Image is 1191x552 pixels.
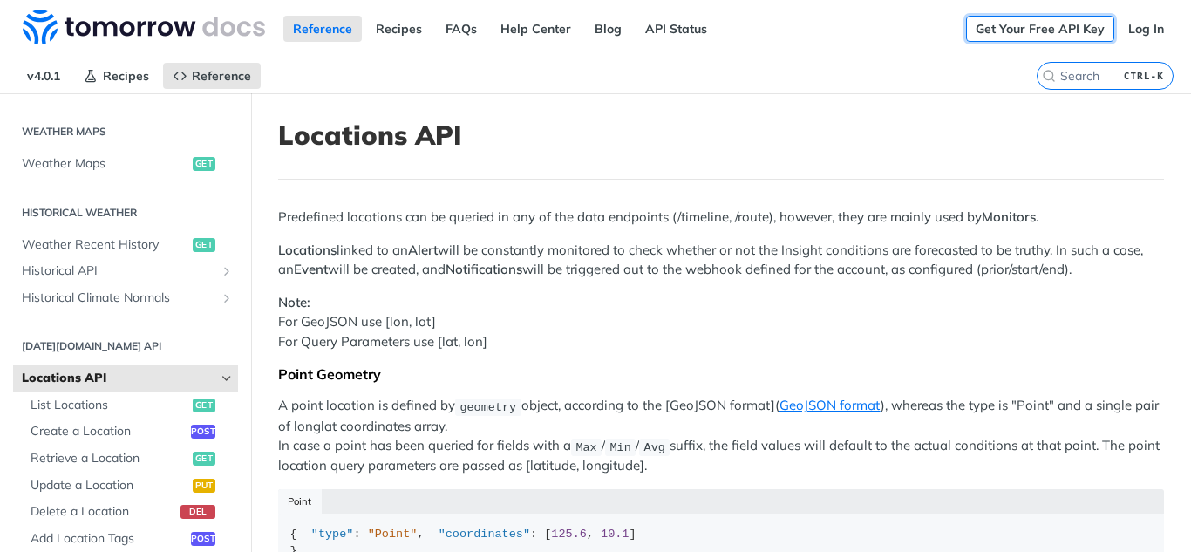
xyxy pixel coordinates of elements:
span: geometry [459,400,516,413]
span: get [193,238,215,252]
span: "type" [311,528,354,541]
span: Delete a Location [31,503,176,521]
strong: Event [294,261,328,277]
span: Historical API [22,262,215,280]
strong: Note: [278,294,310,310]
a: Create a Locationpost [22,419,238,445]
a: Update a Locationput [22,473,238,499]
span: del [180,505,215,519]
span: Create a Location [31,423,187,440]
a: Log In [1119,16,1174,42]
a: Get Your Free API Key [966,16,1114,42]
span: Add Location Tags [31,530,187,548]
button: Hide subpages for Locations API [220,371,234,385]
span: post [191,425,215,439]
span: 10.1 [601,528,629,541]
span: Recipes [103,68,149,84]
a: Recipes [74,63,159,89]
p: linked to an will be constantly monitored to check whether or not the Insight conditions are fore... [278,241,1164,280]
span: Retrieve a Location [31,450,188,467]
h2: [DATE][DOMAIN_NAME] API [13,338,238,354]
a: Delete a Locationdel [22,499,238,525]
p: Predefined locations can be queried in any of the data endpoints (/timeline, /route), however, th... [278,208,1164,228]
span: Weather Recent History [22,236,188,254]
h2: Weather Maps [13,124,238,140]
span: Avg [644,440,665,453]
span: Reference [192,68,251,84]
div: Point Geometry [278,365,1164,383]
strong: Monitors [982,208,1036,225]
a: API Status [636,16,717,42]
span: Historical Climate Normals [22,290,215,307]
kbd: CTRL-K [1120,67,1168,85]
span: Max [575,440,596,453]
p: A point location is defined by object, according to the [GeoJSON format]( ), whereas the type is ... [278,396,1164,476]
p: For GeoJSON use [lon, lat] For Query Parameters use [lat, lon] [278,293,1164,352]
img: Tomorrow.io Weather API Docs [23,10,265,44]
span: v4.0.1 [17,63,70,89]
a: Locations APIHide subpages for Locations API [13,365,238,392]
a: Recipes [366,16,432,42]
a: Blog [585,16,631,42]
a: Reference [163,63,261,89]
a: Help Center [491,16,581,42]
a: Add Location Tagspost [22,526,238,552]
strong: Locations [278,242,337,258]
span: List Locations [31,397,188,414]
span: put [193,479,215,493]
h2: Historical Weather [13,205,238,221]
a: Retrieve a Locationget [22,446,238,472]
a: Weather Recent Historyget [13,232,238,258]
span: get [193,157,215,171]
span: get [193,452,215,466]
span: 125.6 [551,528,587,541]
a: Weather Mapsget [13,151,238,177]
svg: Search [1042,69,1056,83]
button: Show subpages for Historical Climate Normals [220,291,234,305]
span: Locations API [22,370,215,387]
span: Min [609,440,630,453]
a: GeoJSON format [779,397,881,413]
span: Weather Maps [22,155,188,173]
strong: Alert [408,242,438,258]
a: List Locationsget [22,392,238,419]
a: Historical APIShow subpages for Historical API [13,258,238,284]
a: Reference [283,16,362,42]
span: "Point" [368,528,418,541]
button: Show subpages for Historical API [220,264,234,278]
span: post [191,532,215,546]
h1: Locations API [278,119,1164,151]
span: Update a Location [31,477,188,494]
strong: Notifications [446,261,522,277]
span: "coordinates" [439,528,530,541]
a: FAQs [436,16,487,42]
a: Historical Climate NormalsShow subpages for Historical Climate Normals [13,285,238,311]
span: get [193,399,215,412]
